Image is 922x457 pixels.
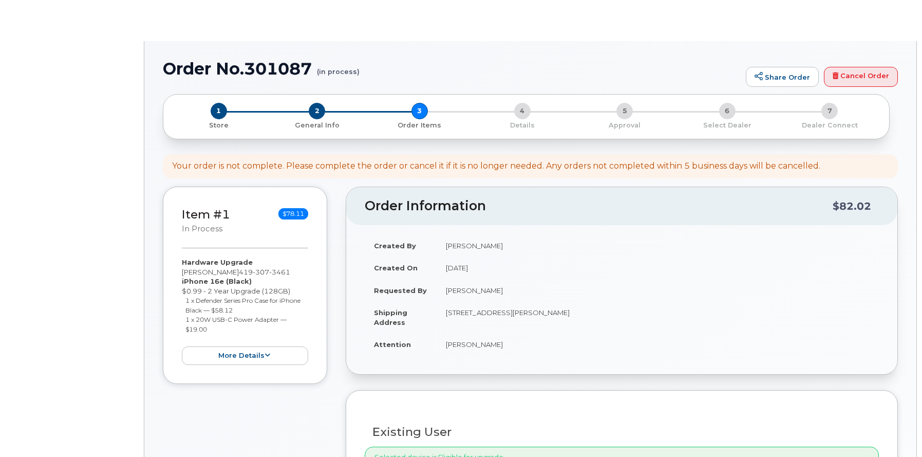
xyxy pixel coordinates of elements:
td: [PERSON_NAME] [437,234,879,257]
div: [PERSON_NAME] $0.99 - 2 Year Upgrade (128GB) [182,258,308,365]
p: Store [176,121,262,130]
a: Share Order [746,67,819,87]
strong: Created By [374,242,416,250]
h1: Order No.301087 [163,60,741,78]
small: (in process) [317,60,360,76]
span: 419 [239,268,290,276]
td: [PERSON_NAME] [437,333,879,356]
div: $82.02 [833,196,871,216]
strong: Requested By [374,286,427,295]
td: [DATE] [437,257,879,279]
strong: Shipping Address [374,308,407,326]
small: 1 x Defender Series Pro Case for iPhone Black — $58.12 [185,297,300,314]
a: 1 Store [172,119,266,130]
span: 1 [211,103,227,119]
strong: Attention [374,340,411,349]
h2: Order Information [365,199,833,213]
a: Item #1 [182,207,230,222]
p: General Info [270,121,365,130]
td: [STREET_ADDRESS][PERSON_NAME] [437,301,879,333]
div: Your order is not complete. Please complete the order or cancel it if it is no longer needed. Any... [172,160,820,172]
small: 1 x 20W USB-C Power Adapter — $19.00 [185,316,287,333]
td: [PERSON_NAME] [437,279,879,302]
a: 2 General Info [266,119,369,130]
strong: Created On [374,264,418,272]
a: Cancel Order [824,67,898,87]
strong: iPhone 16e (Black) [182,277,252,285]
strong: Hardware Upgrade [182,258,253,266]
small: in process [182,224,222,233]
span: 3461 [269,268,290,276]
button: more details [182,346,308,365]
span: $78.11 [278,208,308,220]
h3: Existing User [372,426,871,438]
span: 2 [309,103,325,119]
span: 307 [253,268,269,276]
